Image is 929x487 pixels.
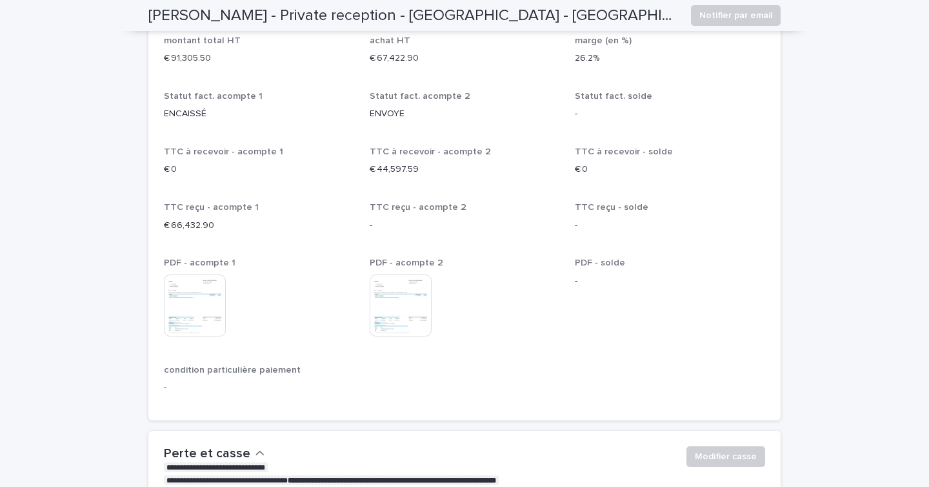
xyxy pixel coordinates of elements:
span: montant total HT [164,36,241,45]
button: Notifier par email [691,5,781,26]
p: 26.2% [575,52,765,65]
h2: [PERSON_NAME] - Private reception - [GEOGRAPHIC_DATA] - [GEOGRAPHIC_DATA] [148,6,681,25]
h2: Perte et casse [164,446,250,462]
span: TTC reçu - solde [575,203,648,212]
span: TTC à recevoir - acompte 1 [164,147,283,156]
span: Statut fact. acompte 1 [164,92,263,101]
p: - [575,219,765,233]
span: TTC reçu - acompte 2 [370,203,466,212]
span: PDF - solde [575,258,625,267]
span: marge (en %) [575,36,632,45]
p: € 0 [575,163,765,176]
span: TTC à recevoir - solde [575,147,673,156]
p: € 67,422.90 [370,52,560,65]
span: achat HT [370,36,410,45]
span: condition particulière paiement [164,366,301,375]
p: ENCAISSÉ [164,107,354,121]
span: TTC reçu - acompte 1 [164,203,259,212]
button: Perte et casse [164,446,265,462]
p: - [575,107,765,121]
span: TTC à recevoir - acompte 2 [370,147,491,156]
p: € 66,432.90 [164,219,354,233]
p: - [164,381,765,395]
span: PDF - acompte 2 [370,258,443,267]
span: Statut fact. acompte 2 [370,92,470,101]
p: - [370,219,560,233]
p: € 44,597.59 [370,163,560,176]
span: Statut fact. solde [575,92,652,101]
p: € 91,305.50 [164,52,354,65]
span: Modifier casse [695,450,757,463]
p: ENVOYE [370,107,560,121]
button: Modifier casse [686,446,765,467]
span: Notifier par email [699,9,772,22]
p: € 0 [164,163,354,176]
p: - [575,275,765,288]
span: PDF - acompte 1 [164,258,235,267]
